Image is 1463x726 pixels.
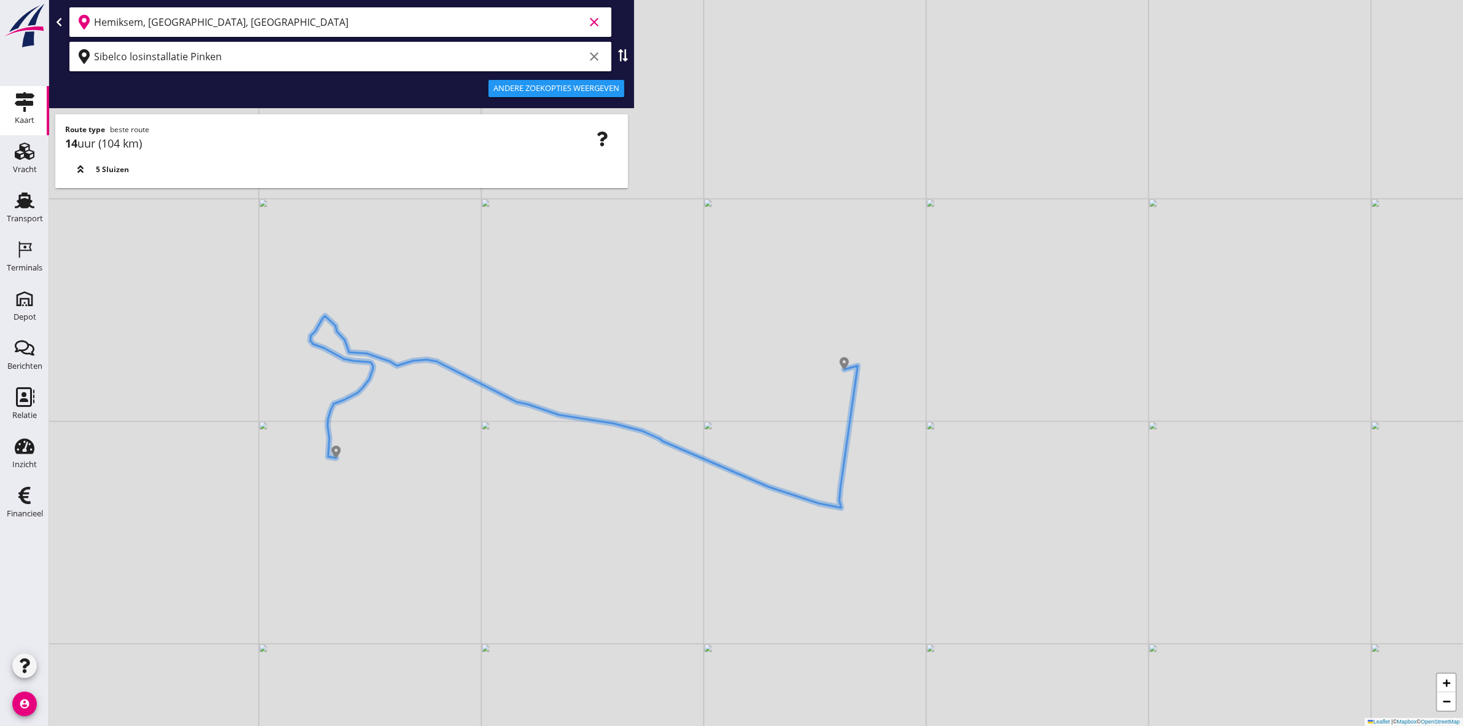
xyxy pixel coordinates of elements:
a: Zoom in [1437,674,1456,692]
a: Leaflet [1368,719,1390,725]
span: | [1392,719,1393,725]
a: OpenStreetMap [1421,719,1460,725]
strong: 14 [65,136,77,151]
div: Inzicht [12,460,37,468]
img: logo-small.a267ee39.svg [2,3,47,49]
span: + [1443,675,1451,690]
div: Transport [7,215,43,223]
img: Marker [330,446,342,458]
a: Zoom out [1437,692,1456,711]
div: Terminals [7,264,42,272]
img: Marker [838,357,850,369]
input: Vertrekpunt [94,12,584,32]
i: clear [587,15,602,30]
span: beste route [110,124,149,135]
a: Mapbox [1397,719,1417,725]
div: © © [1365,718,1463,726]
div: uur (104 km) [65,135,618,152]
input: Bestemming [94,47,584,66]
div: Relatie [12,411,37,419]
i: account_circle [12,692,37,716]
strong: Route type [65,124,105,135]
div: Depot [14,313,36,321]
span: − [1443,693,1451,709]
span: 5 Sluizen [96,164,129,175]
div: Berichten [7,362,42,370]
i: clear [587,49,602,64]
div: Andere zoekopties weergeven [493,82,619,95]
button: Andere zoekopties weergeven [488,80,624,97]
div: Kaart [15,116,34,124]
div: Financieel [7,510,43,518]
div: Vracht [13,165,37,173]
